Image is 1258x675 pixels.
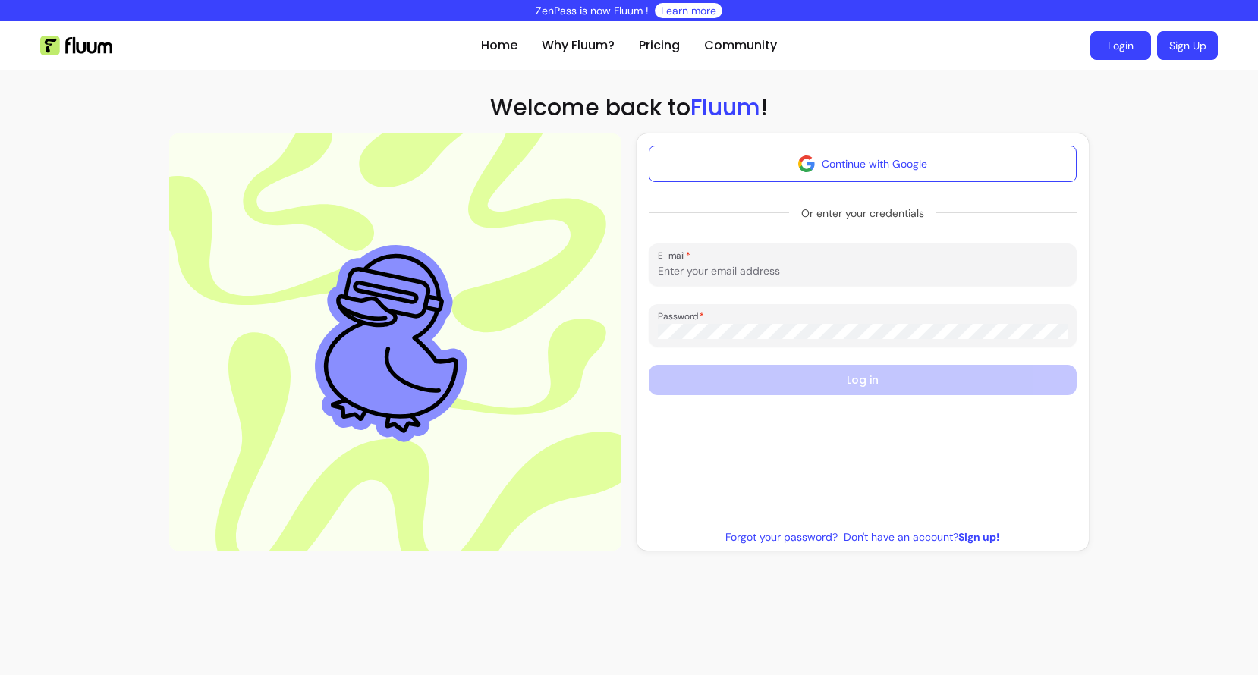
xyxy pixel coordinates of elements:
[40,36,112,55] img: Fluum Logo
[958,530,999,544] b: Sign up!
[301,232,489,452] img: Aesthetic image
[658,249,696,262] label: E-mail
[690,91,760,124] span: Fluum
[658,309,709,322] label: Password
[536,3,649,18] p: ZenPass is now Fluum !
[649,146,1077,182] button: Continue with Google
[1157,31,1218,60] a: Sign Up
[658,263,1068,278] input: E-mail
[542,36,615,55] a: Why Fluum?
[704,36,777,55] a: Community
[658,324,1068,339] input: Password
[797,155,816,173] img: avatar
[1090,31,1151,60] a: Login
[789,199,936,227] span: Or enter your credentials
[725,529,838,545] a: Forgot your password?
[661,3,716,18] a: Learn more
[844,529,999,545] a: Don't have an account?Sign up!
[481,36,517,55] a: Home
[639,36,680,55] a: Pricing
